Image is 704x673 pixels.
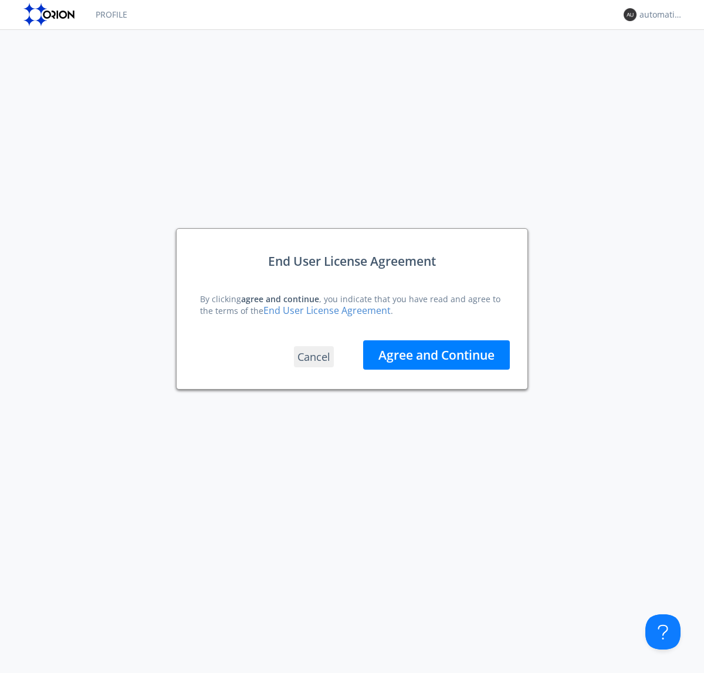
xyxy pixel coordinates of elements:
[639,9,683,21] div: automation+usermanager+1757554506
[363,340,510,370] button: Agree and Continue
[263,304,391,317] a: End User License Agreement
[624,8,637,21] img: 373638.png
[241,293,319,305] strong: agree and continue
[645,614,681,650] iframe: Toggle Customer Support
[294,346,334,367] button: Cancel
[268,252,436,270] div: End User License Agreement
[23,3,78,26] img: orion-labs-logo.svg
[200,293,504,317] div: By clicking , you indicate that you have read and agree to the terms of the .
